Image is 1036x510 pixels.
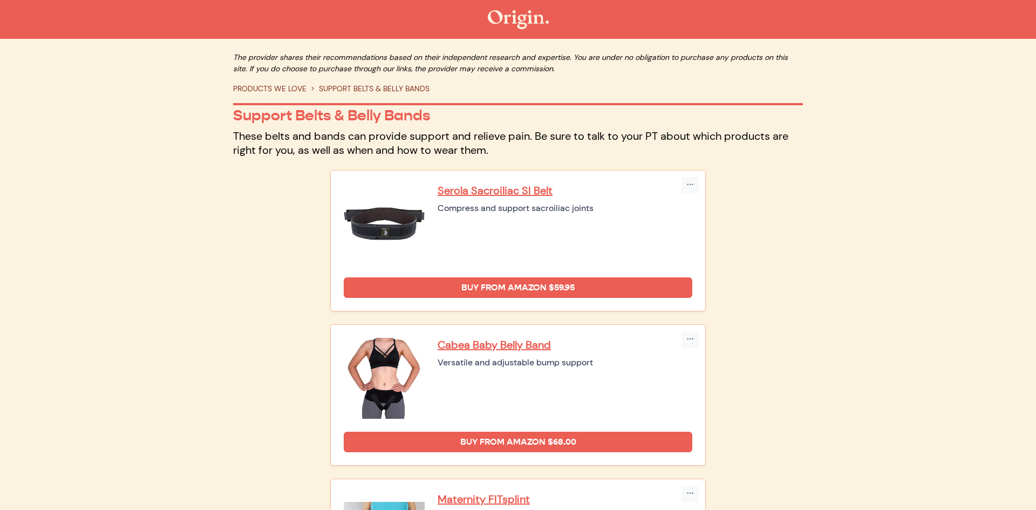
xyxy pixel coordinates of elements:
[306,83,430,94] li: SUPPORT BELTS & BELLY BANDS
[488,10,549,29] img: The Origin Shop
[233,129,803,157] p: These belts and bands can provide support and relieve pain. Be sure to talk to your PT about whic...
[438,183,692,198] a: Serola Sacroiliac SI Belt
[438,492,692,506] a: Maternity FITsplint
[233,84,306,93] a: PRODUCTS WE LOVE
[438,338,692,352] a: Cabea Baby Belly Band
[233,106,803,125] p: Support Belts & Belly Bands
[438,202,692,215] div: Compress and support sacroiliac joints
[344,183,425,264] img: Serola Sacroiliac SI Belt
[438,356,692,369] div: Versatile and adjustable bump support
[344,338,425,419] img: Cabea Baby Belly Band
[344,432,692,452] a: Buy from Amazon $68.00
[344,277,692,298] a: Buy from Amazon $59.95
[233,52,803,74] p: The provider shares their recommendations based on their independent research and expertise. You ...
